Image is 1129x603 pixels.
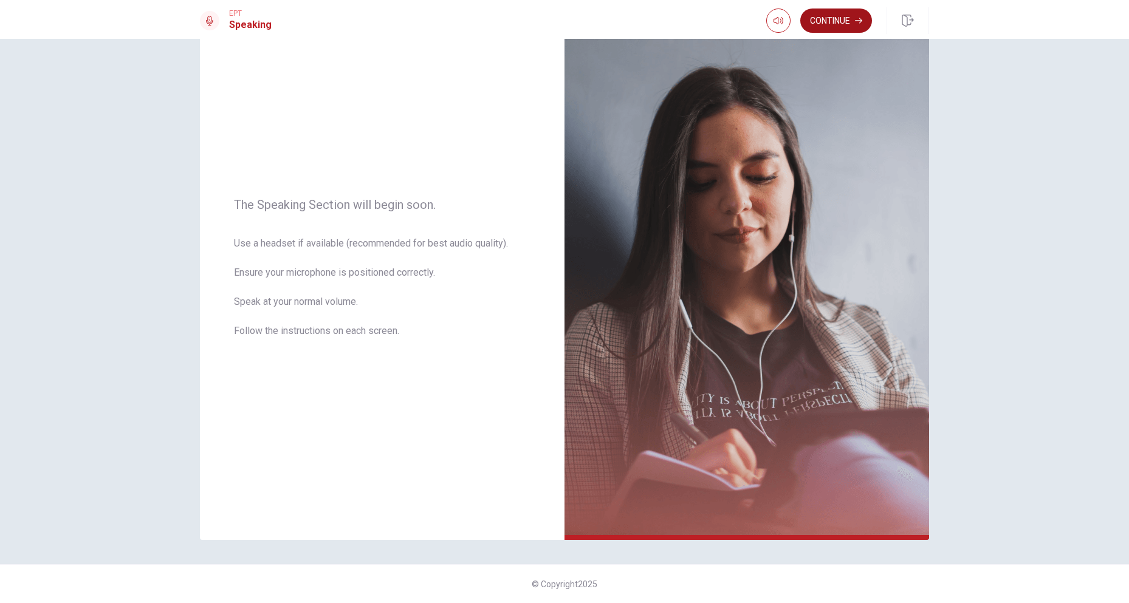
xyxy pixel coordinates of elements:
[229,9,272,18] span: EPT
[532,579,597,589] span: © Copyright 2025
[234,197,530,212] span: The Speaking Section will begin soon.
[564,10,929,540] img: speaking intro
[234,236,530,353] span: Use a headset if available (recommended for best audio quality). Ensure your microphone is positi...
[800,9,872,33] button: Continue
[229,18,272,32] h1: Speaking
